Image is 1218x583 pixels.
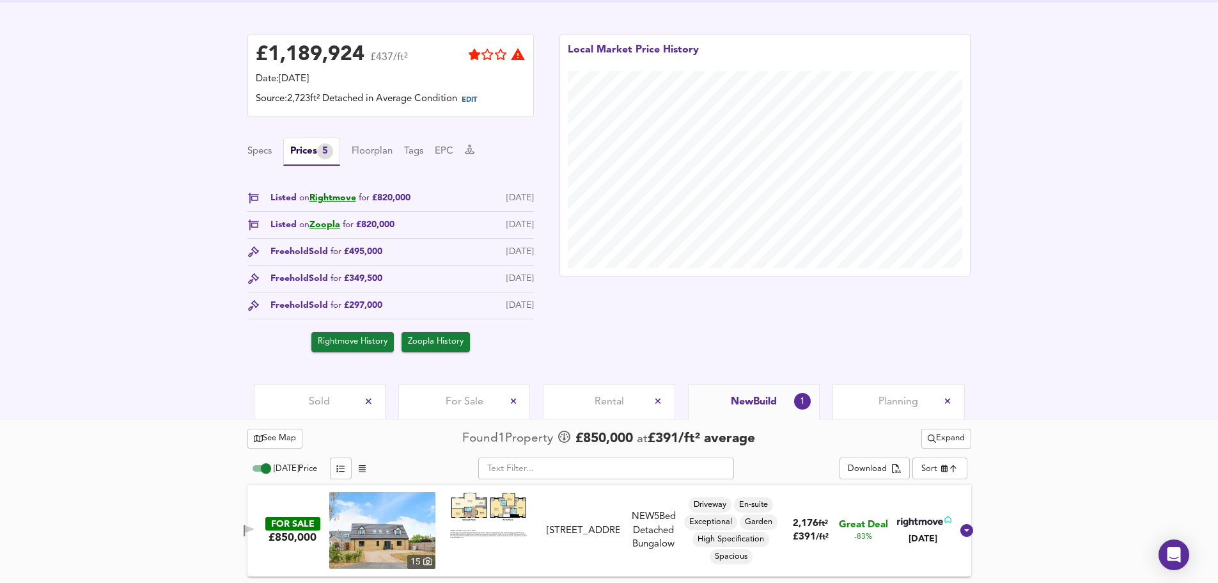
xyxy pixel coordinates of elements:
span: ft² [818,520,828,528]
a: Zoopla [309,220,340,229]
button: Specs [247,145,272,159]
div: En-suite [734,497,773,513]
span: for [331,247,341,256]
div: Local Market Price History [568,43,699,71]
div: [STREET_ADDRESS] [547,524,620,538]
span: Listed £820,000 [270,218,394,232]
img: Floorplan [450,492,527,538]
button: EPC [435,145,453,159]
div: Source: 2,723ft² Detached in Average Condition [256,92,526,109]
span: / ft² [816,533,829,541]
span: Listed £820,000 [270,191,410,205]
span: on [299,220,309,229]
div: FOR SALE [265,517,320,531]
svg: Show Details [959,523,974,538]
button: Floorplan [352,145,393,159]
div: FOR SALE£850,000 property thumbnail 15 Floorplan[STREET_ADDRESS]NEW5Bed Detached BungalowDriveway... [247,484,971,577]
button: Prices5 [283,138,340,166]
div: [DATE] [506,245,534,259]
div: [DATE] [506,299,534,312]
span: Driveway [689,499,731,511]
span: Expand [928,431,965,446]
span: 2,176 [793,519,818,529]
span: EDIT [462,97,477,104]
button: See Map [247,429,303,449]
span: En-suite [734,499,773,511]
div: High Specification [692,532,769,547]
a: Rightmove [309,193,356,202]
span: [DATE] Price [274,465,317,473]
img: property thumbnail [329,492,435,569]
div: [DATE] [506,191,534,205]
span: for [331,301,341,310]
button: Zoopla History [402,332,470,352]
span: Sold £495,000 [309,245,382,259]
div: Freehold [270,245,382,259]
div: [DATE] [506,272,534,285]
span: for [359,193,370,202]
div: Sort [912,458,967,479]
button: Tags [404,145,423,159]
span: Garden [740,516,777,528]
span: Sold £349,500 [309,272,382,285]
div: 5 [317,143,333,159]
div: Freehold [270,299,382,312]
div: Brize Norton Road, Minster Lovell, Witney, OX29 0SQ [542,524,625,538]
div: Driveway [689,497,731,513]
span: £ 391 [793,532,829,542]
button: Expand [921,429,971,449]
div: £850,000 [269,531,316,545]
span: Planning [878,395,918,409]
button: Rightmove History [311,332,394,352]
span: Rightmove History [318,335,387,349]
span: See Map [254,431,297,446]
span: New Build [731,395,777,409]
span: on [299,193,309,202]
div: Open Intercom Messenger [1159,539,1189,570]
div: Sort [921,463,937,475]
span: Sold [309,395,330,409]
span: for [331,274,341,283]
div: Found 1 Propert y [462,430,556,447]
span: £437/ft² [370,52,408,71]
div: Date: [DATE] [256,72,526,86]
span: £ 850,000 [575,429,633,449]
input: Text Filter... [478,458,734,479]
div: [DATE] [506,218,534,232]
button: Download [839,458,909,479]
span: £ 391 / ft² average [648,432,755,445]
span: at [637,433,648,445]
span: -83% [854,532,872,543]
span: For Sale [446,395,483,409]
span: Rental [595,395,624,409]
span: Great Deal [839,518,888,532]
div: Prices [290,143,333,159]
a: property thumbnail 15 [329,492,435,569]
div: 15 [407,555,435,569]
div: Spacious [710,549,753,564]
div: Exceptional [684,515,737,530]
div: split button [921,429,971,449]
div: £ 1,189,924 [256,45,364,65]
span: Spacious [710,551,753,563]
div: split button [839,458,909,479]
div: Download [848,462,887,477]
div: Garden [740,515,777,530]
div: NEW 5 Bed Detached Bungalow [625,510,682,551]
div: [DATE] [894,532,951,545]
span: for [343,220,354,229]
span: Exceptional [684,516,737,528]
span: Zoopla History [408,335,464,349]
span: Sold £297,000 [309,299,382,312]
div: Freehold [270,272,382,285]
div: 1 [794,393,811,410]
span: High Specification [692,534,769,545]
